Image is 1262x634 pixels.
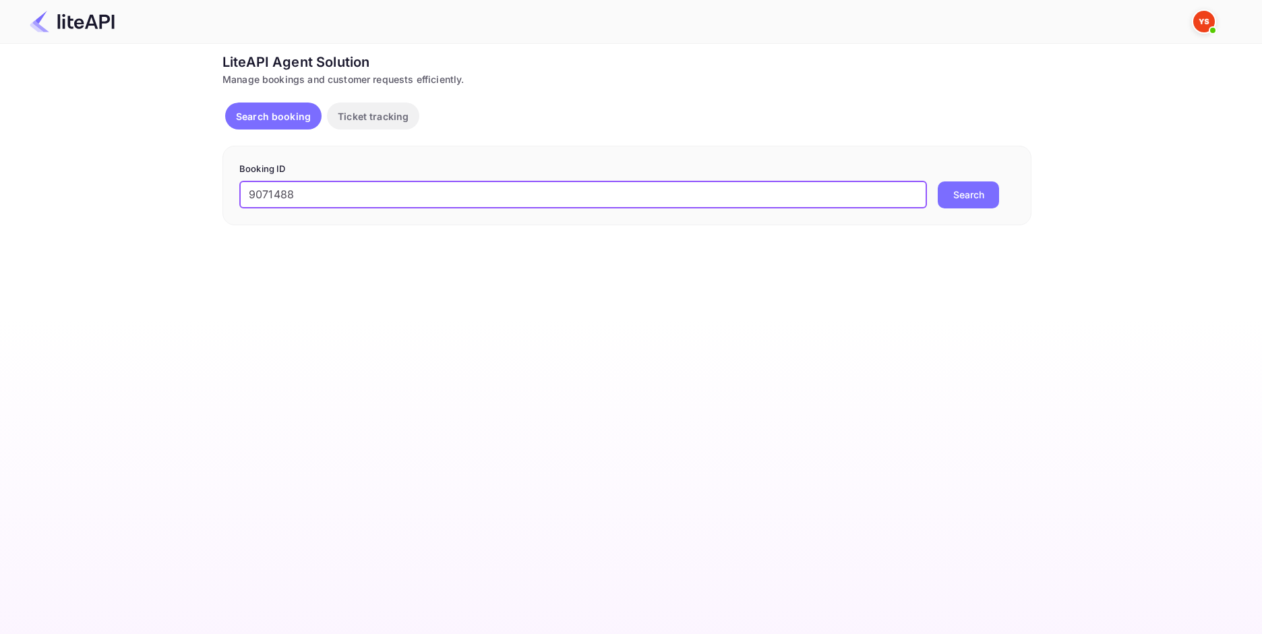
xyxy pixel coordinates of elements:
button: Search [938,181,999,208]
input: Enter Booking ID (e.g., 63782194) [239,181,927,208]
div: LiteAPI Agent Solution [222,52,1031,72]
p: Booking ID [239,163,1015,176]
p: Search booking [236,109,311,123]
div: Manage bookings and customer requests efficiently. [222,72,1031,86]
img: LiteAPI Logo [30,11,115,32]
p: Ticket tracking [338,109,409,123]
img: Yandex Support [1193,11,1215,32]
